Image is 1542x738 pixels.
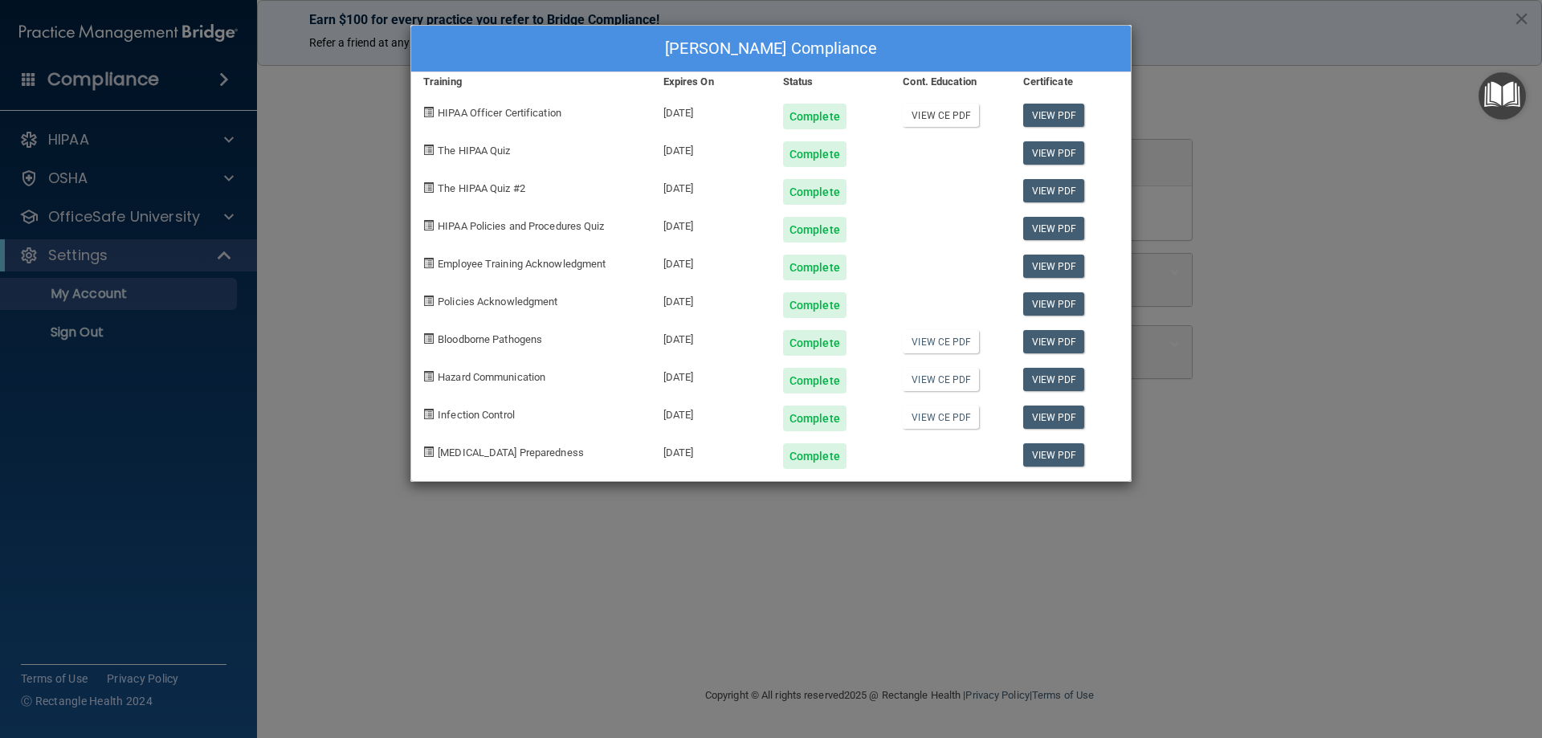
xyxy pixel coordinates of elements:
[1023,255,1085,278] a: View PDF
[1023,406,1085,429] a: View PDF
[783,292,846,318] div: Complete
[783,141,846,167] div: Complete
[1479,72,1526,120] button: Open Resource Center
[411,26,1131,72] div: [PERSON_NAME] Compliance
[438,220,604,232] span: HIPAA Policies and Procedures Quiz
[903,406,979,429] a: View CE PDF
[783,179,846,205] div: Complete
[903,330,979,353] a: View CE PDF
[651,356,771,393] div: [DATE]
[1023,292,1085,316] a: View PDF
[651,205,771,243] div: [DATE]
[1023,330,1085,353] a: View PDF
[783,255,846,280] div: Complete
[651,318,771,356] div: [DATE]
[438,145,510,157] span: The HIPAA Quiz
[411,72,651,92] div: Training
[903,104,979,127] a: View CE PDF
[438,107,561,119] span: HIPAA Officer Certification
[903,368,979,391] a: View CE PDF
[438,446,584,459] span: [MEDICAL_DATA] Preparedness
[438,371,545,383] span: Hazard Communication
[651,92,771,129] div: [DATE]
[438,182,525,194] span: The HIPAA Quiz #2
[438,296,557,308] span: Policies Acknowledgment
[651,72,771,92] div: Expires On
[783,406,846,431] div: Complete
[651,280,771,318] div: [DATE]
[1023,104,1085,127] a: View PDF
[1011,72,1131,92] div: Certificate
[651,167,771,205] div: [DATE]
[891,72,1010,92] div: Cont. Education
[438,409,515,421] span: Infection Control
[771,72,891,92] div: Status
[1023,217,1085,240] a: View PDF
[651,431,771,469] div: [DATE]
[783,104,846,129] div: Complete
[783,443,846,469] div: Complete
[1023,141,1085,165] a: View PDF
[783,217,846,243] div: Complete
[438,333,542,345] span: Bloodborne Pathogens
[1023,368,1085,391] a: View PDF
[651,243,771,280] div: [DATE]
[1023,179,1085,202] a: View PDF
[783,330,846,356] div: Complete
[651,129,771,167] div: [DATE]
[1023,443,1085,467] a: View PDF
[651,393,771,431] div: [DATE]
[783,368,846,393] div: Complete
[438,258,606,270] span: Employee Training Acknowledgment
